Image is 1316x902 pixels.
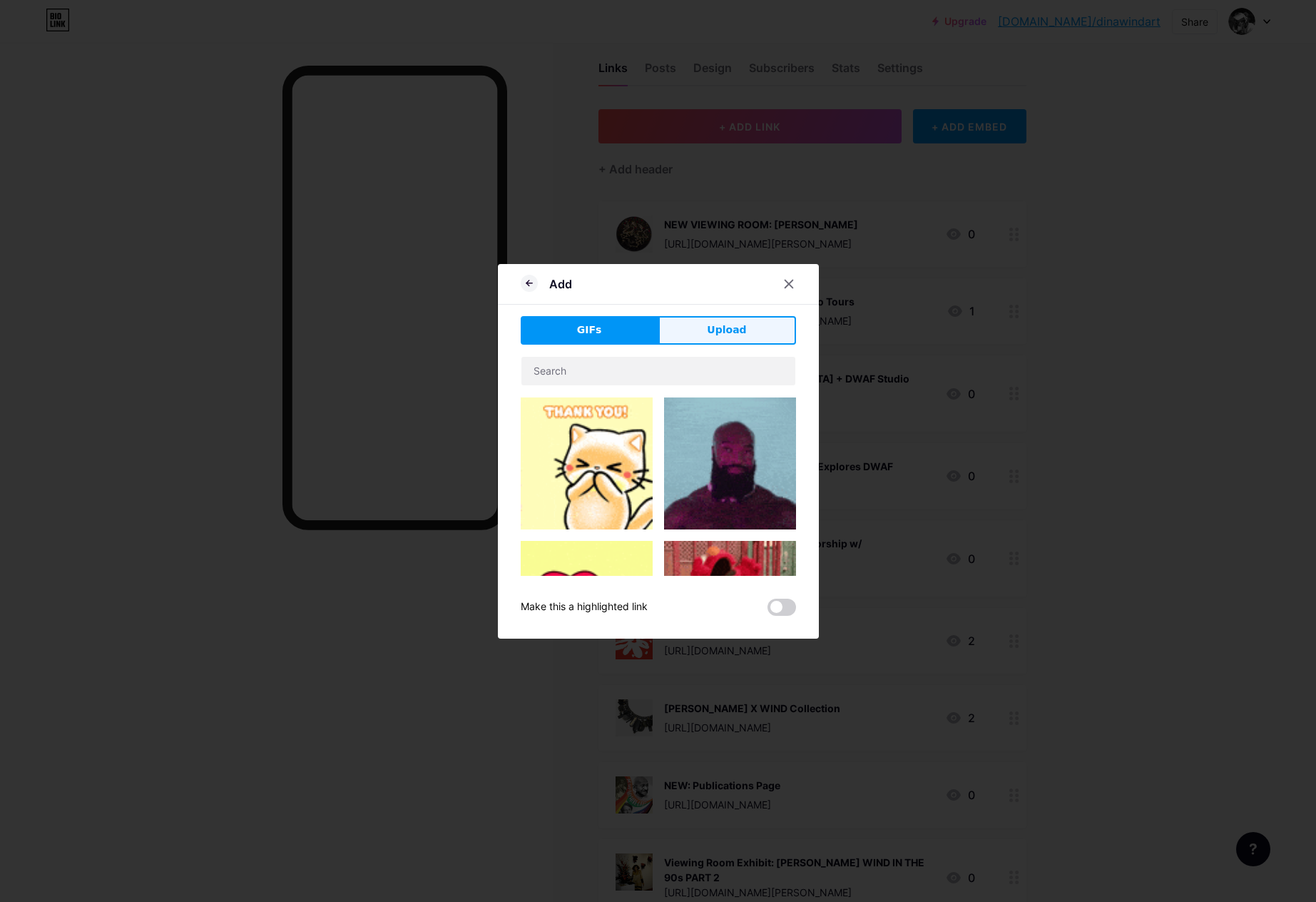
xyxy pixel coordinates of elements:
div: Make this a highlighted link [521,599,648,616]
span: GIFs [577,323,602,338]
input: Search [521,357,795,385]
img: Gihpy [521,541,653,673]
img: Gihpy [521,397,653,529]
div: Add [549,275,572,293]
span: Upload [707,323,746,338]
img: Gihpy [664,541,796,642]
button: GIFs [521,316,658,345]
img: Gihpy [664,397,796,529]
button: Upload [658,316,796,345]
